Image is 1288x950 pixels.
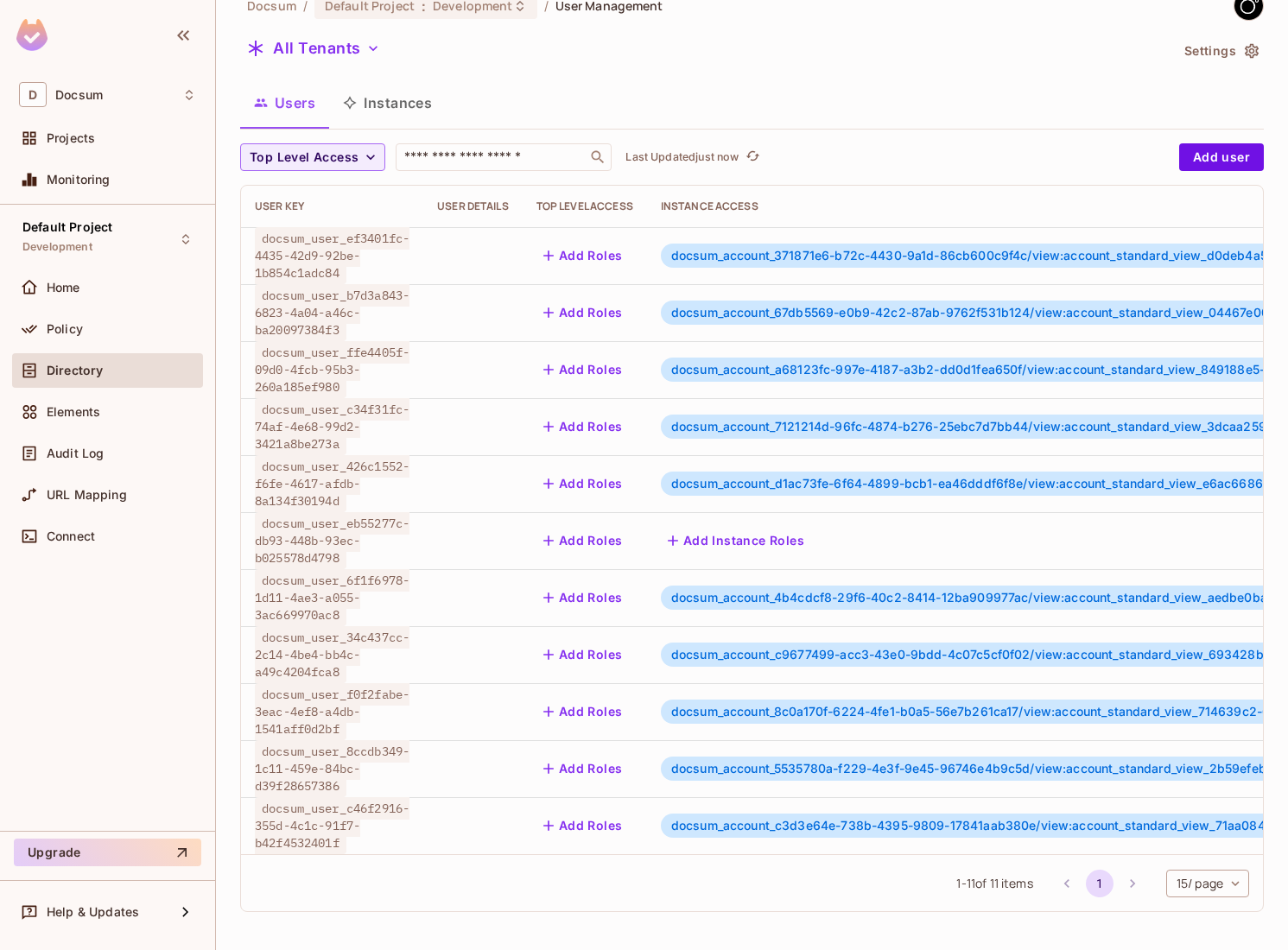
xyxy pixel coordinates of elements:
[255,284,409,341] span: docsum_user_b7d3a843-6823-4a04-a46c-ba20097384f3
[240,35,387,62] button: All Tenants
[47,405,100,419] span: Elements
[255,398,409,455] span: docsum_user_c34f31fc-74af-4e68-99d2-3421a8be273a
[1086,870,1114,897] button: page 1
[47,322,83,336] span: Policy
[1179,143,1264,171] button: Add user
[47,446,104,460] span: Audit Log
[329,81,446,124] button: Instances
[55,88,103,102] span: Workspace: Docsum
[536,755,630,782] button: Add Roles
[47,364,103,377] span: Directory
[14,839,201,866] button: Upgrade
[255,199,409,213] div: User Key
[255,626,409,683] span: docsum_user_34c437cc-2c14-4be4-bb4c-a49c4204fca8
[536,812,630,839] button: Add Roles
[16,19,48,51] img: SReyMgAAAABJRU5ErkJggg==
[240,143,385,171] button: Top Level Access
[1166,870,1249,897] div: 15 / page
[240,81,329,124] button: Users
[255,797,409,854] span: docsum_user_c46f2916-355d-4c1c-91f7-b42f4532401f
[255,455,409,512] span: docsum_user_426c1552-f6fe-4617-afdb-8a134f30194d
[536,413,630,440] button: Add Roles
[536,470,630,497] button: Add Roles
[536,527,630,554] button: Add Roles
[255,683,409,740] span: docsum_user_f0f2fabe-3eac-4ef8-a4db-1541aff0d2bf
[19,82,47,107] span: D
[255,227,409,284] span: docsum_user_ef3401fc-4435-42d9-92be-1b854c1adc84
[625,150,739,164] p: Last Updated just now
[47,529,95,543] span: Connect
[746,149,760,166] span: refresh
[47,173,111,187] span: Monitoring
[536,584,630,611] button: Add Roles
[661,527,811,554] button: Add Instance Roles
[255,740,409,797] span: docsum_user_8ccdb349-1c11-459e-84bc-d39f28657386
[437,199,509,213] div: User Details
[536,199,633,213] div: Top Level Access
[47,281,80,294] span: Home
[255,569,409,626] span: docsum_user_6f1f6978-1d11-4ae3-a055-3ac669970ac8
[536,356,630,383] button: Add Roles
[536,698,630,725] button: Add Roles
[47,905,139,919] span: Help & Updates
[47,131,95,145] span: Projects
[536,641,630,668] button: Add Roles
[1050,870,1149,897] nav: pagination navigation
[255,512,409,569] span: docsum_user_eb55277c-db93-448b-93ec-b025578d4798
[47,488,127,502] span: URL Mapping
[739,147,763,168] span: Click to refresh data
[536,242,630,269] button: Add Roles
[536,299,630,326] button: Add Roles
[22,240,92,254] span: Development
[742,147,763,168] button: refresh
[956,874,1032,893] span: 1 - 11 of 11 items
[250,147,358,168] span: Top Level Access
[1177,37,1264,65] button: Settings
[22,220,112,234] span: Default Project
[255,341,409,398] span: docsum_user_ffe4405f-09d0-4fcb-95b3-260a185ef980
